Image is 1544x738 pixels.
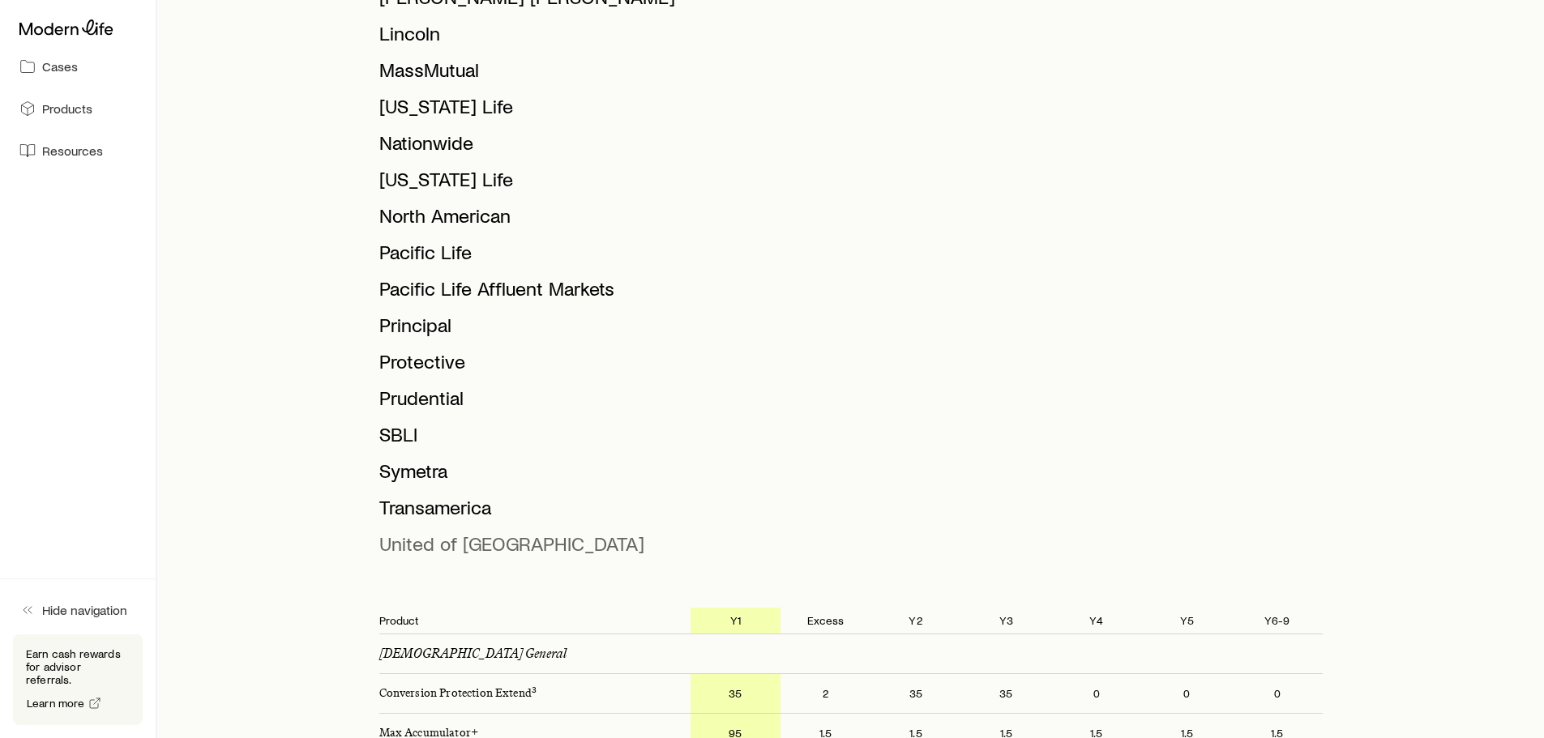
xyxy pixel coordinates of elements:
sup: 3 [532,685,537,695]
p: 35 [870,674,960,713]
span: Nationwide [379,130,473,154]
li: Lincoln [379,15,828,52]
li: Transamerica [379,489,828,526]
p: Product [366,608,691,633]
li: Pacific Life [379,234,828,271]
span: [US_STATE] Life [379,94,513,117]
p: Excess [781,608,870,633]
li: New York Life [379,161,828,198]
p: Earn cash rewards for advisor referrals. [26,647,130,686]
p: Y6-9 [1232,608,1322,633]
li: United of Omaha [379,526,828,562]
p: 0 [1142,674,1232,713]
span: Resources [42,143,103,159]
span: Protective [379,349,465,373]
span: United of [GEOGRAPHIC_DATA] [379,531,644,555]
li: Pacific Life Affluent Markets [379,271,828,307]
li: MassMutual [379,52,828,88]
li: North American [379,198,828,234]
p: 0 [1232,674,1322,713]
li: Symetra [379,453,828,489]
p: [DEMOGRAPHIC_DATA] General [379,646,567,662]
span: Products [42,100,92,117]
a: Products [13,91,143,126]
a: Cases [13,49,143,84]
span: Pacific Life [379,240,472,263]
span: Learn more [27,697,85,709]
li: Minnesota Life [379,88,828,125]
span: Transamerica [379,495,491,518]
p: 35 [691,674,781,713]
p: Y5 [1142,608,1232,633]
p: Y1 [691,608,781,633]
li: Prudential [379,380,828,416]
div: Earn cash rewards for advisor referrals.Learn more [13,634,143,725]
p: Conversion Protection Extend [366,674,691,713]
p: Y2 [870,608,960,633]
p: Y4 [1051,608,1141,633]
span: Pacific Life Affluent Markets [379,276,614,300]
span: Hide navigation [42,602,127,618]
span: MassMutual [379,58,479,81]
span: North American [379,203,511,227]
li: Nationwide [379,125,828,161]
span: Symetra [379,459,447,482]
span: Lincoln [379,21,440,45]
li: Principal [379,307,828,343]
p: 2 [781,674,870,713]
a: Resources [13,133,143,169]
button: Hide navigation [13,592,143,628]
p: Y3 [961,608,1051,633]
span: Cases [42,58,78,75]
span: [US_STATE] Life [379,167,513,190]
li: SBLI [379,416,828,453]
p: 35 [961,674,1051,713]
span: SBLI [379,422,417,446]
span: Prudential [379,386,464,409]
li: Protective [379,343,828,380]
a: 3 [532,686,537,700]
span: Principal [379,313,451,336]
p: 0 [1051,674,1141,713]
